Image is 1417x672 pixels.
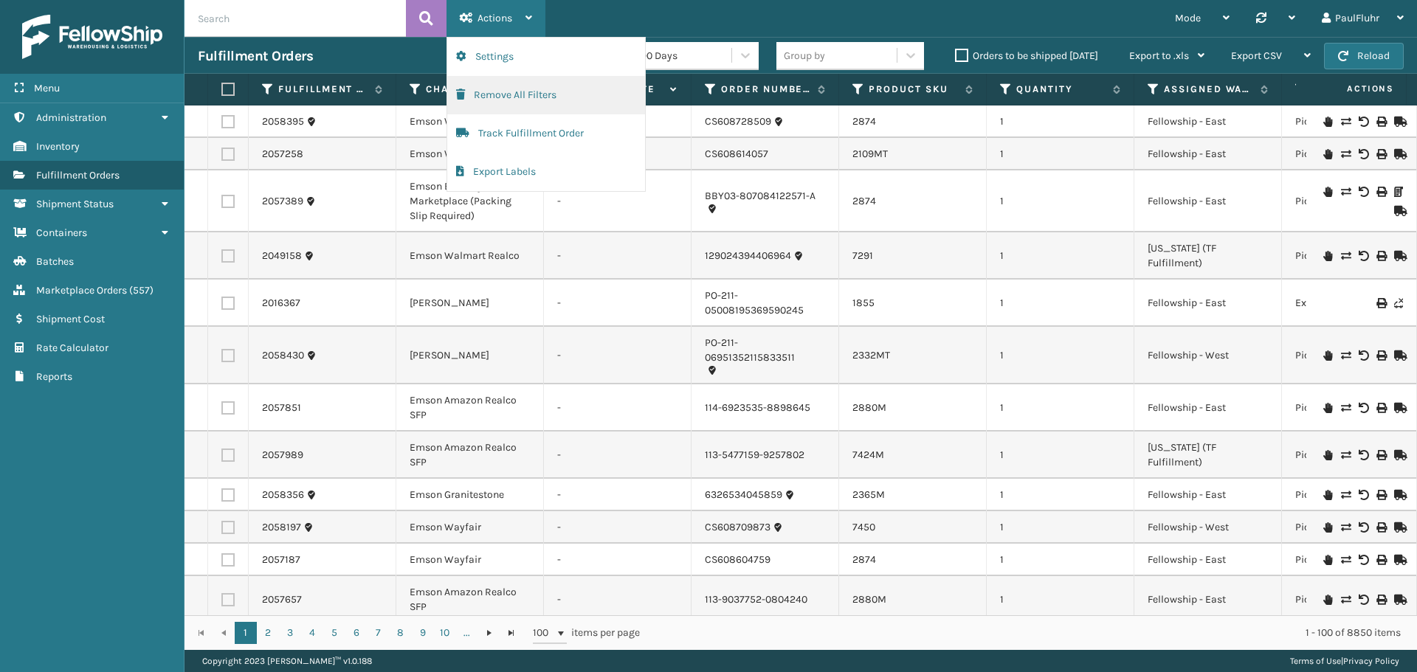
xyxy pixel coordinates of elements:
i: Mark as Shipped [1394,251,1403,261]
a: PO-211-05008195369590245 [705,288,825,318]
a: 2049158 [262,249,302,263]
img: logo [22,15,162,59]
i: Mark as Shipped [1394,595,1403,605]
a: CS608604759 [705,553,770,567]
i: Void Label [1359,595,1368,605]
a: 2057657 [262,592,302,607]
td: Fellowship - East [1134,384,1282,432]
a: CS608614057 [705,147,768,162]
i: Change shipping [1341,522,1350,533]
a: PO-211-06951352115833511 [705,336,825,365]
a: 114-6923535-8898645 [705,401,810,415]
a: 7 [368,622,390,644]
span: Containers [36,226,87,239]
i: Print Label [1376,490,1385,500]
i: Print Label [1376,187,1385,197]
div: Last 90 Days [618,48,733,63]
a: 1855 [852,297,875,309]
i: Void Label [1359,350,1368,361]
a: 2365M [852,488,885,501]
td: Emson Amazon Realco SFP [396,576,544,623]
td: - [544,280,692,327]
span: Shipment Cost [36,313,105,325]
a: 10 [434,622,456,644]
i: Print Label [1376,450,1385,460]
a: 2057851 [262,401,301,415]
button: Export Labels [447,153,645,191]
a: 2058430 [262,348,304,363]
i: Mark as Shipped [1394,149,1403,159]
td: Emson Wayfair [396,138,544,170]
a: 2058356 [262,488,304,502]
a: Go to the next page [478,622,500,644]
td: Emson Wayfair [396,105,544,138]
label: Fulfillment Order Id [278,83,368,96]
span: Mode [1175,12,1201,24]
span: Batches [36,255,74,268]
label: Order Number [721,83,810,96]
i: Mark as Shipped [1394,490,1403,500]
i: Change shipping [1341,149,1350,159]
td: [PERSON_NAME] [396,280,544,327]
td: 1 [987,105,1134,138]
td: Emson Amazon Realco SFP [396,384,544,432]
button: Remove All Filters [447,76,645,114]
span: Actions [477,12,512,24]
i: On Hold [1323,403,1332,413]
i: Print Label [1376,522,1385,533]
td: - [544,511,692,544]
i: Change shipping [1341,555,1350,565]
td: Fellowship - East [1134,170,1282,232]
a: CS608709873 [705,520,770,535]
span: Export to .xls [1129,49,1189,62]
a: 6326534045859 [705,488,782,502]
i: Change shipping [1341,595,1350,605]
a: 7424M [852,448,884,461]
i: On Hold [1323,187,1332,197]
td: Fellowship - West [1134,511,1282,544]
a: CS608728509 [705,114,771,129]
i: On Hold [1323,595,1332,605]
a: 5 [323,622,345,644]
span: Go to the last page [506,627,517,639]
td: 1 [987,479,1134,511]
i: Print Label [1376,298,1385,308]
td: - [544,384,692,432]
span: ( 557 ) [129,284,154,297]
i: Mark as Shipped [1394,206,1403,216]
a: 7291 [852,249,873,262]
label: Orders to be shipped [DATE] [955,49,1098,62]
button: Track Fulfillment Order [447,114,645,153]
i: On Hold [1323,117,1332,127]
a: Go to the last page [500,622,523,644]
i: Print Label [1376,350,1385,361]
td: 1 [987,384,1134,432]
i: On Hold [1323,350,1332,361]
a: 4 [301,622,323,644]
td: - [544,170,692,232]
a: 2057389 [262,194,303,209]
td: Emson Wayfair [396,544,544,576]
span: Rate Calculator [36,342,108,354]
span: Reports [36,370,72,383]
td: 1 [987,576,1134,623]
a: 6 [345,622,368,644]
i: Change shipping [1341,350,1350,361]
td: Emson Amazon Realco SFP [396,432,544,479]
td: [PERSON_NAME] [396,327,544,384]
h3: Fulfillment Orders [198,47,313,65]
i: Print Label [1376,251,1385,261]
label: Assigned Warehouse [1164,83,1253,96]
a: 2 [257,622,279,644]
div: Group by [784,48,825,63]
td: 1 [987,511,1134,544]
a: 113-9037752-0804240 [705,592,807,607]
i: Change shipping [1341,450,1350,460]
i: Mark as Shipped [1394,555,1403,565]
a: 2874 [852,195,876,207]
i: Mark as Shipped [1394,403,1403,413]
td: 1 [987,280,1134,327]
i: Mark as Shipped [1394,117,1403,127]
a: 129024394406964 [705,249,791,263]
span: Export CSV [1231,49,1282,62]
